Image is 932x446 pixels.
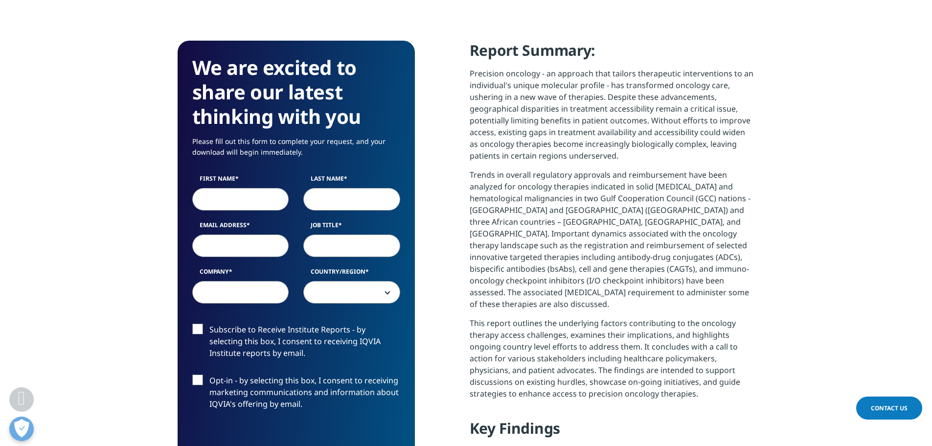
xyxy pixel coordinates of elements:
[192,174,289,188] label: First Name
[470,317,755,407] p: This report outlines the underlying factors contributing to the oncology therapy access challenge...
[192,221,289,235] label: Email Address
[192,136,400,165] p: Please fill out this form to complete your request, and your download will begin immediately.
[192,267,289,281] label: Company
[856,397,922,420] a: Contact Us
[470,419,755,446] h4: Key Findings
[470,68,755,169] p: Precision oncology - an approach that tailors therapeutic interventions to an individual's unique...
[192,324,400,364] label: Subscribe to Receive Institute Reports - by selecting this box, I consent to receiving IQVIA Inst...
[192,375,400,415] label: Opt-in - by selecting this box, I consent to receiving marketing communications and information a...
[470,41,755,68] h4: Report Summary:
[303,267,400,281] label: Country/Region
[192,55,400,129] h3: We are excited to share our latest thinking with you
[9,417,34,441] button: Präferenzen öffnen
[303,221,400,235] label: Job Title
[303,174,400,188] label: Last Name
[470,169,755,317] p: Trends in overall regulatory approvals and reimbursement have been analyzed for oncology therapie...
[871,404,908,412] span: Contact Us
